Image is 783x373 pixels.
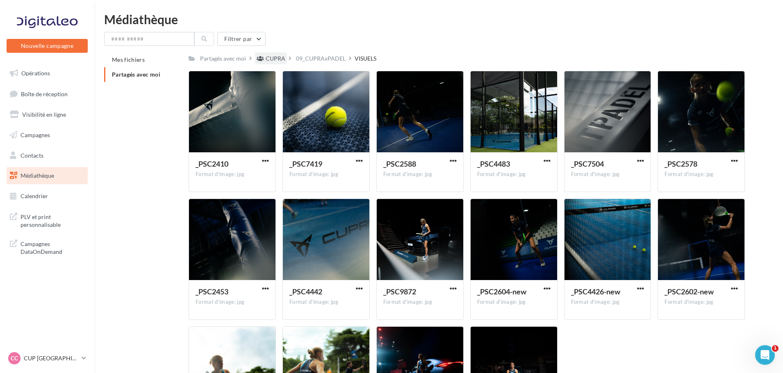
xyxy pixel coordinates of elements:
[20,238,84,256] span: Campagnes DataOnDemand
[755,345,775,365] iframe: Intercom live chat
[20,192,48,199] span: Calendrier
[665,287,714,296] span: _PSC2602-new
[11,354,18,362] span: CC
[217,32,266,46] button: Filtrer par
[383,159,416,168] span: _PSC2588
[477,287,526,296] span: _PSC2604-new
[196,298,269,306] div: Format d'image: jpg
[104,13,773,25] div: Médiathèque
[20,211,84,229] span: PLV et print personnalisable
[196,287,228,296] span: _PSC2453
[20,131,50,138] span: Campagnes
[5,85,89,103] a: Boîte de réception
[21,70,50,77] span: Opérations
[477,171,551,178] div: Format d'image: jpg
[20,151,43,158] span: Contacts
[571,287,620,296] span: _PSC4426-new
[112,71,160,78] span: Partagés avec moi
[5,208,89,232] a: PLV et print personnalisable
[665,159,697,168] span: _PSC2578
[383,171,457,178] div: Format d'image: jpg
[7,39,88,53] button: Nouvelle campagne
[289,159,322,168] span: _PSC7419
[5,106,89,123] a: Visibilité en ligne
[5,235,89,259] a: Campagnes DataOnDemand
[383,298,457,306] div: Format d'image: jpg
[266,54,285,63] div: CUPRA
[571,298,644,306] div: Format d'image: jpg
[289,171,363,178] div: Format d'image: jpg
[20,172,54,179] span: Médiathèque
[665,171,738,178] div: Format d'image: jpg
[22,111,66,118] span: Visibilité en ligne
[7,350,88,366] a: CC CUP [GEOGRAPHIC_DATA]
[772,345,778,352] span: 1
[112,56,145,63] span: Mes fichiers
[383,287,416,296] span: _PSC9872
[296,54,346,63] div: 09_CUPRAxPADEL
[289,298,363,306] div: Format d'image: jpg
[24,354,78,362] p: CUP [GEOGRAPHIC_DATA]
[5,167,89,184] a: Médiathèque
[196,171,269,178] div: Format d'image: jpg
[355,54,376,63] div: VISUELS
[5,65,89,82] a: Opérations
[477,298,551,306] div: Format d'image: jpg
[21,90,68,97] span: Boîte de réception
[477,159,510,168] span: _PSC4483
[196,159,228,168] span: _PSC2410
[665,298,738,306] div: Format d'image: jpg
[200,54,246,63] div: Partagés avec moi
[571,159,604,168] span: _PSC7504
[571,171,644,178] div: Format d'image: jpg
[289,287,322,296] span: _PSC4442
[5,127,89,144] a: Campagnes
[5,188,89,205] a: Calendrier
[5,147,89,164] a: Contacts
